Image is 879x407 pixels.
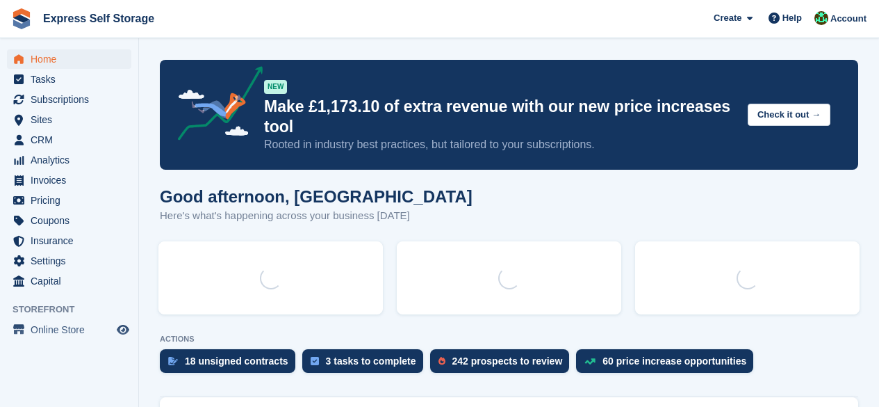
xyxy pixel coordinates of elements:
span: Analytics [31,150,114,170]
a: menu [7,251,131,271]
span: Storefront [13,303,138,317]
a: menu [7,90,131,109]
a: menu [7,211,131,230]
img: contract_signature_icon-13c848040528278c33f63329250d36e43548de30e8caae1d1a13099fd9432cc5.svg [168,357,178,365]
span: Insurance [31,231,114,250]
span: CRM [31,130,114,150]
a: menu [7,231,131,250]
a: 60 price increase opportunities [576,349,760,380]
img: task-75834270c22a3079a89374b754ae025e5fb1db73e45f91037f5363f120a921f8.svg [311,357,319,365]
a: 18 unsigned contracts [160,349,302,380]
span: Tasks [31,70,114,89]
div: NEW [264,80,287,94]
div: 242 prospects to review [452,356,563,367]
a: menu [7,271,131,291]
img: Shakiyra Davis [814,11,828,25]
a: Express Self Storage [38,7,160,30]
span: Sites [31,110,114,129]
a: Preview store [115,321,131,338]
a: 242 prospects to review [430,349,577,380]
span: Coupons [31,211,114,230]
p: Make £1,173.10 of extra revenue with our new price increases tool [264,97,737,137]
a: menu [7,170,131,190]
img: price-adjustments-announcement-icon-8257ccfd72463d97f412b2fc003d46551f7dbcb40ab6d574587a9cd5c0d94... [166,66,263,145]
h1: Good afternoon, [GEOGRAPHIC_DATA] [160,187,473,206]
img: price_increase_opportunities-93ffe204e8149a01c8c9dc8f82e8f89637d9d84a8eef4429ea346261dce0b2c0.svg [584,358,595,365]
span: Help [782,11,802,25]
p: Here's what's happening across your business [DATE] [160,208,473,224]
div: 3 tasks to complete [326,356,416,367]
span: Account [830,12,866,26]
span: Invoices [31,170,114,190]
p: Rooted in industry best practices, but tailored to your subscriptions. [264,137,737,152]
span: Settings [31,251,114,271]
a: menu [7,150,131,170]
p: ACTIONS [160,335,858,344]
a: menu [7,70,131,89]
div: 60 price increase opportunities [602,356,746,367]
span: Subscriptions [31,90,114,109]
span: Home [31,49,114,69]
button: Check it out → [748,104,830,127]
span: Pricing [31,191,114,210]
a: 3 tasks to complete [302,349,430,380]
a: menu [7,49,131,69]
span: Create [714,11,741,25]
img: prospect-51fa495bee0391a8d652442698ab0144808aea92771e9ea1ae160a38d050c398.svg [438,357,445,365]
a: menu [7,130,131,150]
img: stora-icon-8386f47178a22dfd0bd8f6a31ec36ba5ce8667c1dd55bd0f319d3a0aa187defe.svg [11,8,32,29]
a: menu [7,320,131,340]
div: 18 unsigned contracts [185,356,288,367]
span: Online Store [31,320,114,340]
span: Capital [31,271,114,291]
a: menu [7,110,131,129]
a: menu [7,191,131,210]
